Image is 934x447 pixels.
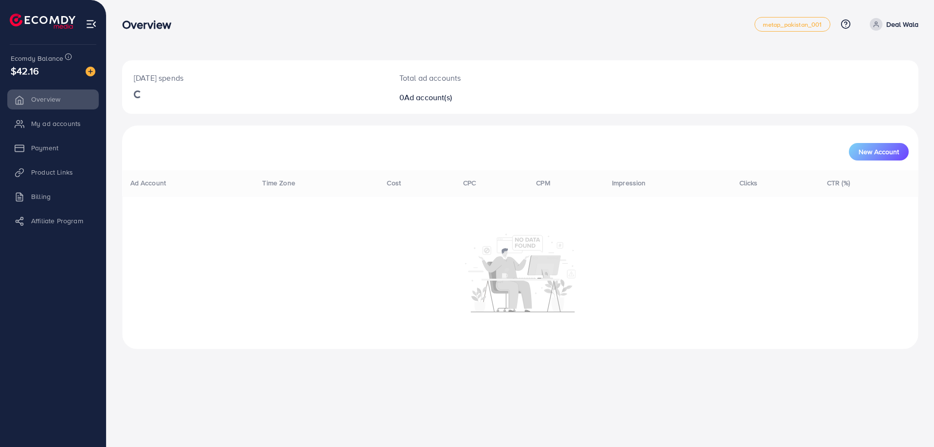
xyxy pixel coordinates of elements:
a: Deal Wala [866,18,918,31]
span: Ad account(s) [404,92,452,103]
p: Deal Wala [886,18,918,30]
img: logo [10,14,75,29]
span: Ecomdy Balance [11,54,63,63]
p: Total ad accounts [399,72,575,84]
span: New Account [859,148,899,155]
p: [DATE] spends [134,72,376,84]
span: $42.16 [11,64,39,78]
span: metap_pakistan_001 [763,21,822,28]
img: image [86,67,95,76]
h3: Overview [122,18,179,32]
h2: 0 [399,93,575,102]
button: New Account [849,143,909,161]
img: menu [86,18,97,30]
a: metap_pakistan_001 [754,17,830,32]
